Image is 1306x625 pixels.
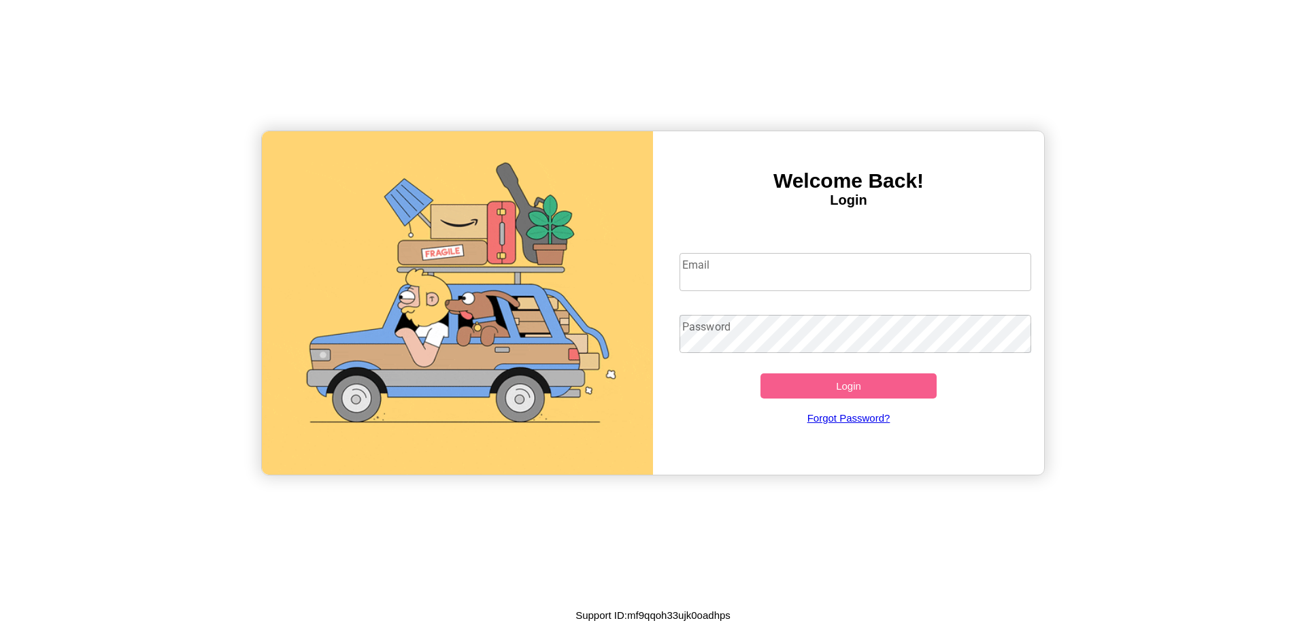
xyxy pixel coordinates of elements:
[262,131,653,475] img: gif
[653,192,1044,208] h4: Login
[575,606,731,624] p: Support ID: mf9qqoh33ujk0oadhps
[760,373,937,399] button: Login
[653,169,1044,192] h3: Welcome Back!
[673,399,1025,437] a: Forgot Password?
